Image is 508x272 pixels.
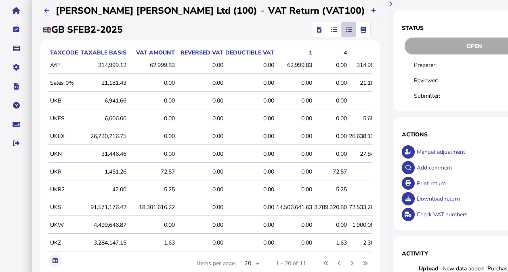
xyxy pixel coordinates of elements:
div: 27,841.04 [349,150,385,158]
div: 0.00 [177,132,223,140]
div: 6 [349,49,385,56]
div: 0.00 [177,150,223,158]
div: 0.00 [276,221,312,229]
td: UKW [48,217,78,234]
div: 26,730,716.75 [80,132,126,140]
div: 0.00 [276,132,312,140]
div: 1,451.26 [80,168,126,176]
div: Submitter: [414,92,456,100]
button: Check VAT numbers on return. [402,208,415,221]
button: Export table data to Excel [48,254,62,268]
button: Upload transactions [367,4,380,17]
div: 1 [276,49,312,56]
mat-button-toggle: Return view [312,22,327,37]
i: Data manager [13,48,20,49]
button: Make a comment in the activity log. [402,161,415,174]
button: Open printable view of return. [402,177,415,190]
div: 0.00 [314,61,347,69]
td: UKN [48,146,78,163]
div: 1,900,000.65 [349,221,385,229]
div: 62,999.83 [128,61,175,69]
button: Sign out [8,135,25,152]
button: First page [319,257,332,270]
button: Tasks [8,21,25,38]
div: 21,181.43 [349,79,385,87]
div: 6,606.60 [80,115,126,122]
div: 0.00 [349,168,385,176]
td: UKR2 [48,181,78,198]
div: 0.00 [177,239,223,247]
div: 4,499,646.87 [80,221,126,229]
div: 0.00 [276,239,312,247]
div: 0.00 [276,168,312,176]
div: 0.00 [349,97,385,105]
div: Reviewer: [414,77,456,84]
td: AfP [48,57,78,74]
td: UKES [48,110,78,127]
div: Deductible VAT [225,49,274,56]
div: 4 [314,49,347,56]
button: Last page [359,257,372,270]
div: 0.00 [177,61,223,69]
img: gb.png [43,27,51,33]
div: 0.00 [225,186,274,193]
div: 42.00 [80,186,126,193]
div: 0.00 [276,115,312,122]
div: 0.00 [314,150,347,158]
td: UKS [48,199,78,216]
div: 72,533,207.17 [349,203,385,211]
div: 0.00 [128,221,175,229]
button: Help pages [8,97,25,114]
div: 3,789,320.80 [314,203,347,211]
div: 6,941.66 [80,97,126,105]
div: 0.00 [225,150,274,158]
div: 0.00 [225,132,274,140]
div: 0.00 [276,97,312,105]
div: 21,181.43 [80,79,126,87]
div: 0.00 [314,221,347,229]
div: 0.00 [225,115,274,122]
div: Reversed VAT [177,49,223,56]
div: 1.63 [314,239,347,247]
td: Sales 0% [48,75,78,92]
div: 0.00 [276,150,312,158]
div: 62,999.83 [276,61,312,69]
h2: VAT Return (VAT100) [268,4,365,17]
div: 31,446.46 [80,150,126,158]
div: 0.00 [314,115,347,122]
button: Make an adjustment to this return. [402,145,415,159]
div: 0.00 [177,79,223,87]
div: 0.00 [128,132,175,140]
div: 18,301,616.22 [128,203,175,211]
div: - [257,4,268,17]
div: VAT amount [128,49,175,56]
div: 0.00 [177,203,223,211]
div: 0.00 [177,221,223,229]
div: 0.00 [128,97,175,105]
div: 0.00 [349,186,385,193]
div: 0.00 [128,79,175,87]
div: 3,284,147.15 [80,239,126,247]
div: 0.00 [225,61,274,69]
div: Preparer: [414,61,456,69]
button: Raise a support ticket [8,116,25,133]
div: 0.00 [314,79,347,87]
div: 1 - 20 of 11 [276,259,306,267]
td: UKR [48,163,78,180]
div: 0.00 [276,79,312,87]
button: Home [8,2,25,19]
mat-button-toggle: Reconcilliation view by tax code [341,22,356,37]
div: 314,999.12 [349,61,385,69]
div: 5.25 [314,186,347,193]
div: Taxable basis [80,49,126,56]
div: 26,638,128.17 [349,132,385,140]
div: 0.00 [314,132,347,140]
div: 0.00 [276,186,312,193]
div: 0.00 [225,239,274,247]
mat-button-toggle: Ledger [356,22,370,37]
div: 0.00 [177,97,223,105]
div: 0.00 [225,97,274,105]
div: 0.00 [225,221,274,229]
td: UKB [48,92,78,109]
div: 0.00 [225,168,274,176]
